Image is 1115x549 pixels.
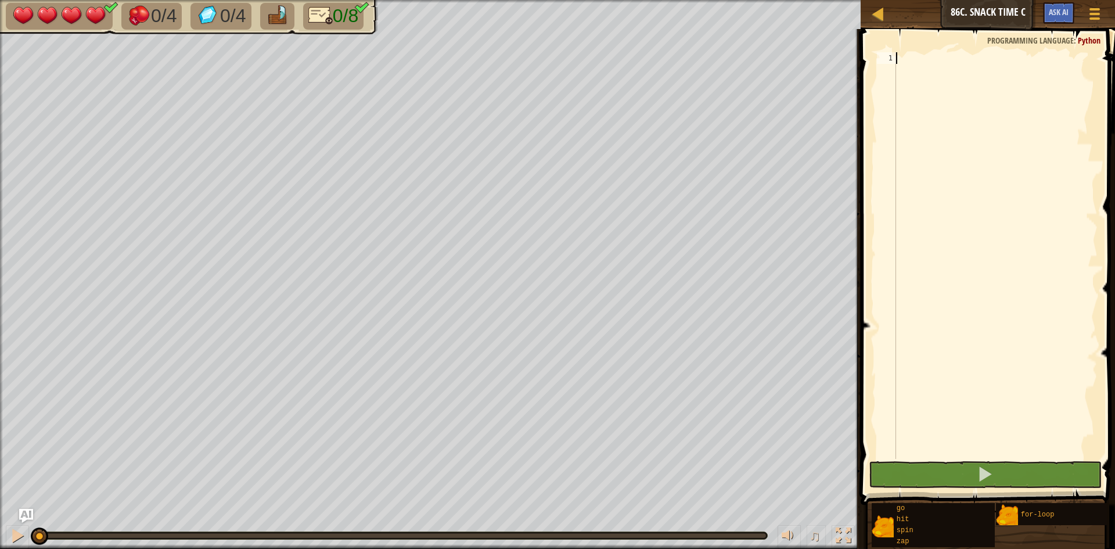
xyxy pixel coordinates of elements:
span: ♫ [809,527,821,544]
li: Defeat the enemies. [121,3,182,30]
li: Collect the gems. [190,3,251,30]
span: Programming language [987,35,1074,46]
li: Go to the raft. [260,3,295,30]
span: 0/8 [333,5,358,26]
li: Your hero must survive. [6,3,113,30]
img: portrait.png [872,515,894,537]
span: Ask AI [1049,6,1069,17]
span: Python [1078,35,1100,46]
span: : [1074,35,1078,46]
button: ♫ [807,525,826,549]
button: Show game menu [1080,2,1109,30]
button: Shift+Enter: Run current code. [869,461,1102,488]
span: hit [897,515,909,523]
span: spin [897,526,913,534]
button: Ask AI [1043,2,1074,24]
span: zap [897,537,909,546]
button: Toggle fullscreen [832,525,855,549]
span: 0/4 [151,5,177,26]
li: Only 6 lines of code [303,3,364,30]
button: Ctrl + P: Pause [6,525,29,549]
button: Adjust volume [778,525,801,549]
span: go [897,504,905,512]
button: Ask AI [19,509,33,523]
div: 1 [877,52,896,64]
img: portrait.png [996,504,1018,526]
span: 0/4 [220,5,246,26]
span: for-loop [1021,511,1055,519]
